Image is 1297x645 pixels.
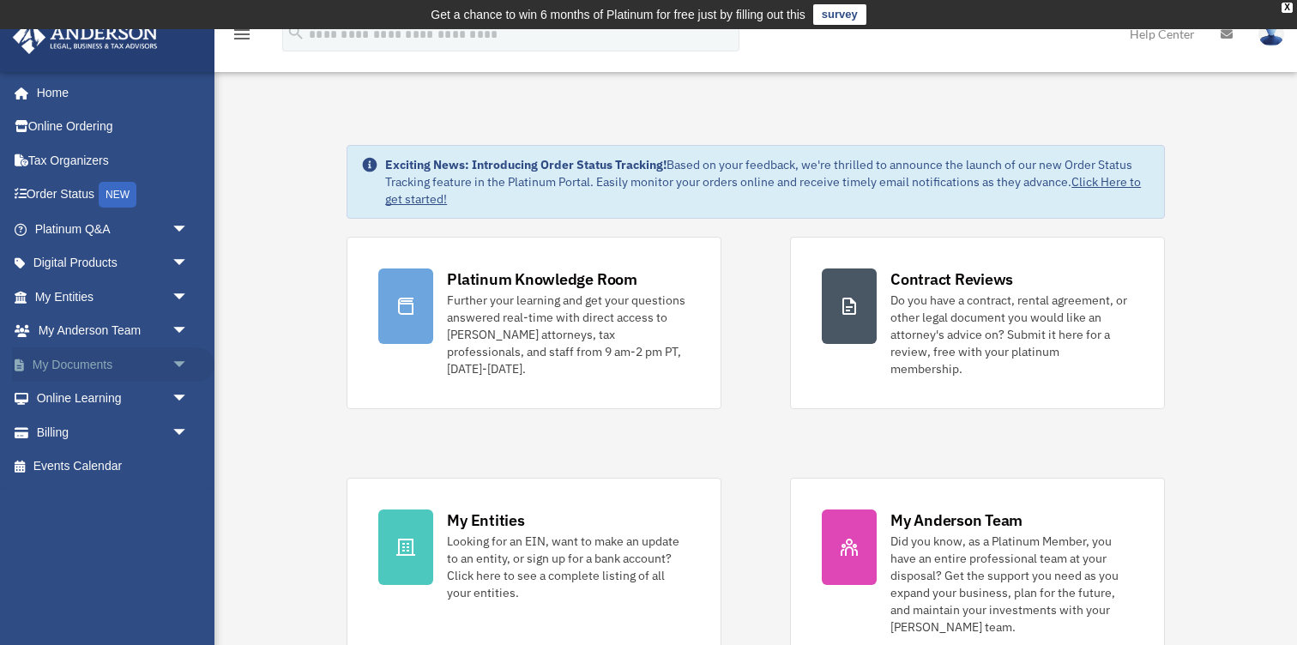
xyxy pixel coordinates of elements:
a: Digital Productsarrow_drop_down [12,246,214,280]
a: My Documentsarrow_drop_down [12,347,214,382]
div: Do you have a contract, rental agreement, or other legal document you would like an attorney's ad... [890,292,1133,377]
a: Platinum Knowledge Room Further your learning and get your questions answered real-time with dire... [347,237,721,409]
span: arrow_drop_down [172,382,206,417]
span: arrow_drop_down [172,246,206,281]
a: menu [232,30,252,45]
div: NEW [99,182,136,208]
a: Order StatusNEW [12,178,214,213]
div: Platinum Knowledge Room [447,268,637,290]
div: Looking for an EIN, want to make an update to an entity, or sign up for a bank account? Click her... [447,533,690,601]
a: survey [813,4,866,25]
strong: Exciting News: Introducing Order Status Tracking! [385,157,667,172]
a: Platinum Q&Aarrow_drop_down [12,212,214,246]
a: Online Learningarrow_drop_down [12,382,214,416]
img: Anderson Advisors Platinum Portal [8,21,163,54]
div: Contract Reviews [890,268,1013,290]
div: Based on your feedback, we're thrilled to announce the launch of our new Order Status Tracking fe... [385,156,1150,208]
a: My Anderson Teamarrow_drop_down [12,314,214,348]
a: Home [12,75,206,110]
span: arrow_drop_down [172,415,206,450]
a: Click Here to get started! [385,174,1141,207]
div: My Anderson Team [890,509,1023,531]
div: close [1282,3,1293,13]
div: My Entities [447,509,524,531]
a: Tax Organizers [12,143,214,178]
a: Events Calendar [12,449,214,484]
a: Contract Reviews Do you have a contract, rental agreement, or other legal document you would like... [790,237,1165,409]
div: Get a chance to win 6 months of Platinum for free just by filling out this [431,4,805,25]
a: Online Ordering [12,110,214,144]
i: menu [232,24,252,45]
div: Further your learning and get your questions answered real-time with direct access to [PERSON_NAM... [447,292,690,377]
div: Did you know, as a Platinum Member, you have an entire professional team at your disposal? Get th... [890,533,1133,636]
span: arrow_drop_down [172,280,206,315]
span: arrow_drop_down [172,347,206,383]
img: User Pic [1258,21,1284,46]
span: arrow_drop_down [172,314,206,349]
i: search [287,23,305,42]
a: My Entitiesarrow_drop_down [12,280,214,314]
span: arrow_drop_down [172,212,206,247]
a: Billingarrow_drop_down [12,415,214,449]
